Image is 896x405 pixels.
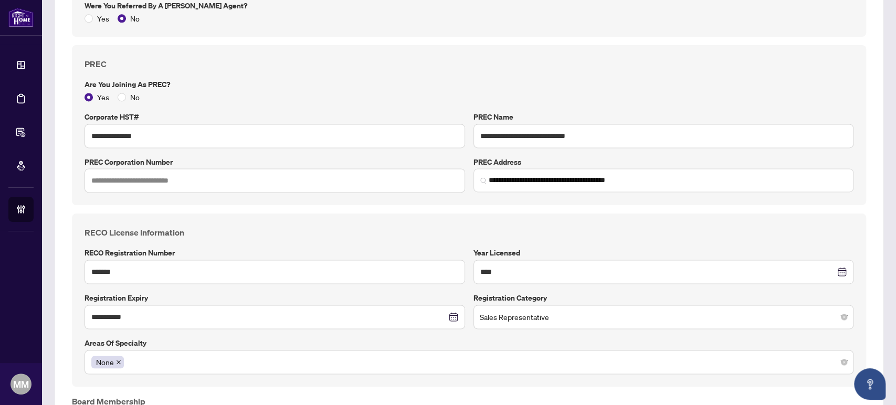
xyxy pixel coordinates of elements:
label: Areas of Specialty [85,337,853,349]
span: close [116,359,121,365]
label: Registration Category [473,292,854,304]
label: PREC Name [473,111,854,123]
label: Year Licensed [473,247,854,259]
span: close-circle [841,314,847,320]
span: Sales Representative [480,307,848,327]
label: Corporate HST# [85,111,465,123]
span: No [126,13,144,24]
img: logo [8,8,34,27]
span: None [96,356,114,368]
span: None [91,356,124,368]
span: No [126,91,144,103]
h4: PREC [85,58,853,70]
span: close-circle [841,359,847,365]
label: Are you joining as PREC? [85,79,853,90]
label: PREC Address [473,156,854,168]
h4: RECO License Information [85,226,853,239]
label: Registration Expiry [85,292,465,304]
label: PREC Corporation Number [85,156,465,168]
span: Yes [93,91,113,103]
span: MM [13,377,29,391]
label: RECO Registration Number [85,247,465,259]
button: Open asap [854,368,886,400]
img: search_icon [480,177,487,184]
span: Yes [93,13,113,24]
